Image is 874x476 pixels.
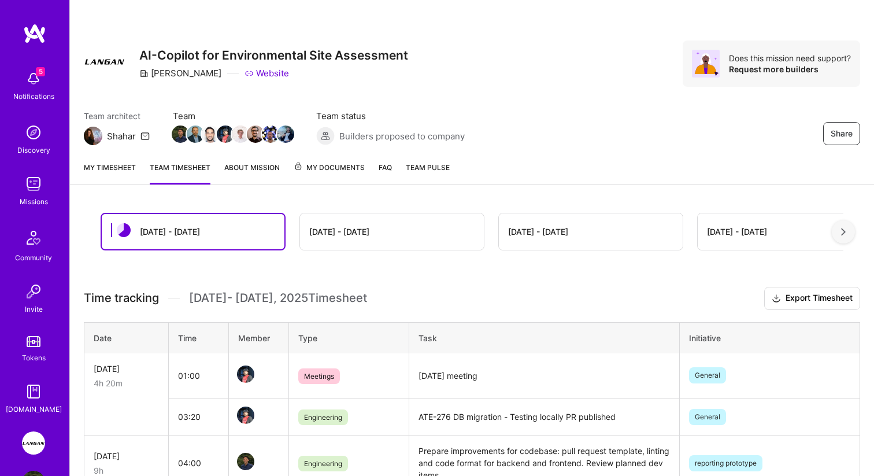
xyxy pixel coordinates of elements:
div: [DATE] [94,363,159,375]
div: [DATE] [94,450,159,462]
div: Discovery [17,144,50,156]
a: My timesheet [84,161,136,185]
span: Meetings [298,368,340,384]
div: Does this mission need support? [729,53,851,64]
a: Team Member Avatar [218,124,233,144]
img: guide book [22,380,45,403]
img: bell [22,67,45,90]
img: Invite [22,280,45,303]
img: Langan: AI-Copilot for Environmental Site Assessment [22,431,45,455]
button: Export Timesheet [764,287,860,310]
img: Team Member Avatar [237,453,254,470]
img: Team Member Avatar [232,126,249,143]
th: Member [228,322,288,353]
div: [PERSON_NAME] [139,67,221,79]
img: Avatar [692,50,720,78]
img: Team Member Avatar [202,126,219,143]
a: Team Pulse [406,161,450,185]
th: Date [84,322,169,353]
span: [DATE] - [DATE] , 2025 Timesheet [189,291,367,305]
img: Team Member Avatar [217,126,234,143]
img: Team Member Avatar [247,126,264,143]
div: Shahar [107,130,136,142]
span: My Documents [294,161,365,174]
img: Community [20,224,47,252]
span: Team [173,110,293,122]
span: Builders proposed to company [339,130,465,142]
div: Missions [20,195,48,208]
a: Team Member Avatar [263,124,278,144]
td: 03:20 [168,398,228,436]
th: Initiative [679,322,860,353]
img: Team Member Avatar [237,366,254,383]
h3: AI-Copilot for Environmental Site Assessment [139,48,408,62]
img: Team Member Avatar [262,126,279,143]
div: 4h 20m [94,377,159,389]
span: Share [831,128,853,139]
img: Team Member Avatar [187,126,204,143]
a: Team Member Avatar [238,364,253,384]
th: Type [288,322,409,353]
td: [DATE] meeting [409,353,679,398]
a: Team Member Avatar [233,124,248,144]
img: right [841,228,846,236]
span: 5 [36,67,45,76]
img: status icon [117,223,131,237]
i: icon CompanyGray [139,69,149,78]
span: Engineering [298,409,348,425]
img: tokens [27,336,40,347]
span: Team architect [84,110,150,122]
img: Team Architect [84,127,102,145]
img: Builders proposed to company [316,127,335,145]
a: Team Member Avatar [238,452,253,471]
a: Team Member Avatar [203,124,218,144]
a: Team timesheet [150,161,210,185]
span: Team status [316,110,465,122]
a: Team Member Avatar [248,124,263,144]
img: logo [23,23,46,44]
img: Company Logo [84,40,125,82]
a: Team Member Avatar [238,405,253,425]
span: Time tracking [84,291,159,305]
span: General [689,367,726,383]
img: Team Member Avatar [172,126,189,143]
span: reporting prototype [689,455,762,471]
a: About Mission [224,161,280,185]
a: Team Member Avatar [278,124,293,144]
img: Team Member Avatar [277,126,294,143]
img: Team Member Avatar [237,407,254,424]
span: General [689,409,726,425]
td: 01:00 [168,353,228,398]
div: [DATE] - [DATE] [140,226,200,238]
button: Share [823,122,860,145]
th: Time [168,322,228,353]
div: [DATE] - [DATE] [707,226,767,238]
a: Team Member Avatar [173,124,188,144]
th: Task [409,322,679,353]
a: Team Member Avatar [188,124,203,144]
a: Langan: AI-Copilot for Environmental Site Assessment [19,431,48,455]
div: Community [15,252,52,264]
a: Website [245,67,289,79]
div: Tokens [22,352,46,364]
a: My Documents [294,161,365,185]
a: FAQ [379,161,392,185]
i: icon Mail [140,131,150,141]
div: Notifications [13,90,54,102]
div: [DATE] - [DATE] [508,226,568,238]
div: Invite [25,303,43,315]
img: discovery [22,121,45,144]
td: ATE-276 DB migration - Testing locally PR published [409,398,679,436]
div: Request more builders [729,64,851,75]
span: Team Pulse [406,163,450,172]
span: Engineering [298,456,348,471]
div: [DOMAIN_NAME] [6,403,62,415]
div: [DATE] - [DATE] [309,226,369,238]
img: teamwork [22,172,45,195]
i: icon Download [772,293,781,305]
